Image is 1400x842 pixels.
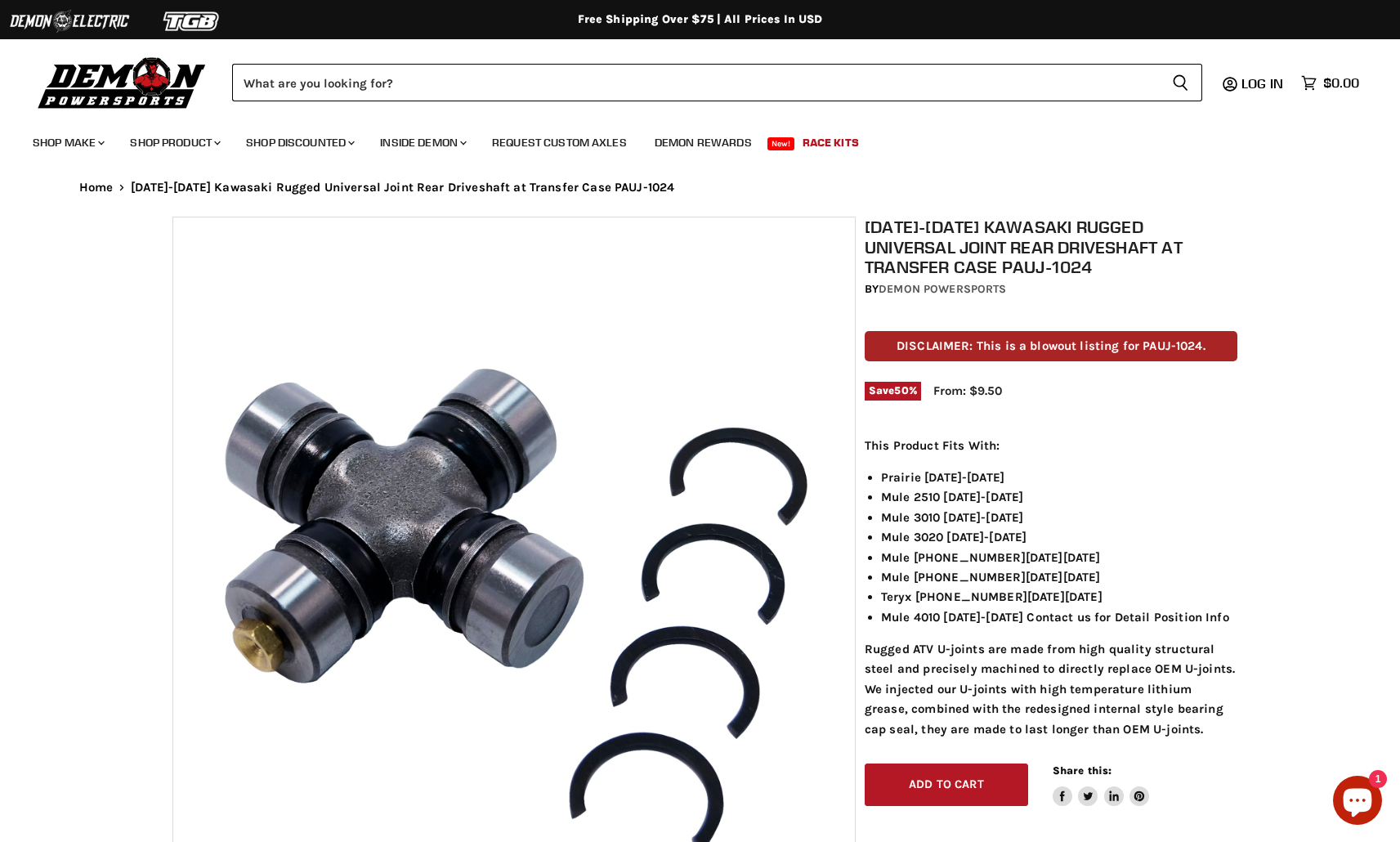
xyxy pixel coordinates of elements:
p: This Product Fits With: [865,436,1237,455]
aside: Share this: [1053,764,1150,807]
a: Log in [1234,76,1293,91]
a: Inside Demon [368,126,476,159]
a: Demon Rewards [642,126,764,159]
li: Mule 4010 [DATE]-[DATE] Contact us for Detail Position Info [881,607,1237,627]
input: Search [232,64,1159,101]
li: Teryx [PHONE_NUMBER][DATE][DATE] [881,587,1237,607]
span: From: $9.50 [933,383,1002,398]
a: Shop Make [20,126,114,159]
li: Mule 3020 [DATE]-[DATE] [881,527,1237,547]
li: Mule [PHONE_NUMBER][DATE][DATE] [881,567,1237,587]
form: Product [232,64,1202,101]
a: $0.00 [1293,71,1367,95]
li: Mule [PHONE_NUMBER][DATE][DATE] [881,548,1237,567]
span: New! [767,137,795,150]
img: Demon Electric Logo 2 [8,6,131,37]
span: $0.00 [1323,75,1359,91]
li: Prairie [DATE]-[DATE] [881,468,1237,487]
nav: Breadcrumbs [47,181,1354,195]
a: Request Custom Axles [480,126,639,159]
span: 50 [894,384,908,396]
a: Race Kits [790,126,871,159]
a: Demon Powersports [879,282,1006,296]
a: Home [79,181,114,195]
a: Shop Product [118,126,230,159]
div: Free Shipping Over $75 | All Prices In USD [47,12,1354,27]
span: Save % [865,382,921,400]
li: Mule 3010 [DATE]-[DATE] [881,508,1237,527]
span: Share this: [1053,764,1112,777]
div: by [865,280,1237,298]
ul: Main menu [20,119,1355,159]
h1: [DATE]-[DATE] Kawasaki Rugged Universal Joint Rear Driveshaft at Transfer Case PAUJ-1024 [865,217,1237,277]
inbox-online-store-chat: Shopify online store chat [1328,776,1387,829]
span: [DATE]-[DATE] Kawasaki Rugged Universal Joint Rear Driveshaft at Transfer Case PAUJ-1024 [131,181,674,195]
p: DISCLAIMER: This is a blowout listing for PAUJ-1024. [865,331,1237,361]
li: Mule 2510 [DATE]-[DATE] [881,487,1237,507]
button: Add to cart [865,764,1028,807]
span: Log in [1241,75,1283,92]
div: Rugged ATV U-joints are made from high quality structural steel and precisely machined to directl... [865,436,1237,739]
span: Add to cart [909,777,984,791]
img: TGB Logo 2 [131,6,253,37]
img: Demon Powersports [33,53,212,111]
a: Shop Discounted [234,126,365,159]
button: Search [1159,64,1202,101]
